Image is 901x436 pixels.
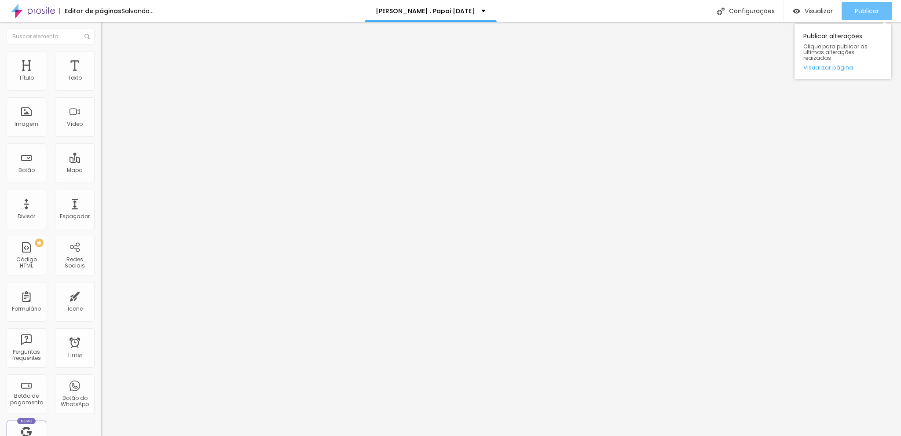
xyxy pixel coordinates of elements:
[18,167,35,173] div: Botão
[18,213,35,220] div: Divisor
[376,8,475,14] p: [PERSON_NAME] . Papai [DATE]
[842,2,892,20] button: Publicar
[67,352,82,358] div: Timer
[15,121,38,127] div: Imagem
[57,395,92,408] div: Botão do WhatsApp
[795,24,891,79] div: Publicar alterações
[803,44,883,61] span: Clique para publicar as ultimas alterações reaizadas
[805,7,833,15] span: Visualizar
[59,8,121,14] div: Editor de páginas
[67,121,83,127] div: Vídeo
[67,306,83,312] div: Ícone
[121,8,154,14] div: Salvando...
[17,418,36,424] div: Novo
[60,213,90,220] div: Espaçador
[84,34,90,39] img: Icone
[9,393,44,406] div: Botão de pagamento
[7,29,95,44] input: Buscar elemento
[9,256,44,269] div: Código HTML
[19,75,34,81] div: Título
[855,7,879,15] span: Publicar
[101,22,901,436] iframe: Editor
[68,75,82,81] div: Texto
[793,7,800,15] img: view-1.svg
[803,65,883,70] a: Visualizar página
[67,167,83,173] div: Mapa
[784,2,842,20] button: Visualizar
[12,306,41,312] div: Formulário
[57,256,92,269] div: Redes Sociais
[9,349,44,362] div: Perguntas frequentes
[717,7,725,15] img: Icone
